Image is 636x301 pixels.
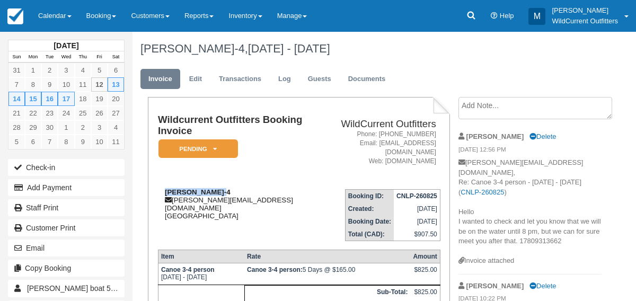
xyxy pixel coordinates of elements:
[91,92,108,106] a: 19
[25,77,41,92] a: 8
[58,51,74,63] th: Wed
[394,228,440,241] td: $907.50
[8,92,25,106] a: 14
[140,69,180,90] a: Invoice
[58,135,74,149] a: 8
[91,106,108,120] a: 26
[8,159,125,176] button: Check-in
[91,51,108,63] th: Fri
[25,92,41,106] a: 15
[394,215,440,228] td: [DATE]
[529,132,556,140] a: Delete
[324,119,436,130] h2: WildCurrent Outfitters
[41,135,58,149] a: 7
[108,120,124,135] a: 4
[58,63,74,77] a: 3
[75,106,91,120] a: 25
[8,240,125,256] button: Email
[91,63,108,77] a: 5
[113,284,123,294] span: 2
[500,12,514,20] span: Help
[461,188,504,196] a: CNLP-260825
[158,263,244,285] td: [DATE] - [DATE]
[345,190,394,203] th: Booking ID:
[25,135,41,149] a: 6
[41,120,58,135] a: 30
[552,16,618,26] p: WildCurrent Outfitters
[8,120,25,135] a: 28
[413,266,437,282] div: $825.00
[8,51,25,63] th: Sun
[8,63,25,77] a: 31
[458,158,602,256] p: [PERSON_NAME][EMAIL_ADDRESS][DOMAIN_NAME], Re: Canoe 3-4 person - [DATE] - [DATE] ( ) Hello I wan...
[528,8,545,25] div: M
[25,106,41,120] a: 22
[75,92,91,106] a: 18
[466,282,524,290] strong: [PERSON_NAME]
[458,145,602,157] em: [DATE] 12:56 PM
[244,286,410,299] th: Sub-Total:
[158,139,238,158] em: Pending
[8,260,125,277] button: Copy Booking
[158,250,244,263] th: Item
[396,192,437,200] strong: CNLP-260825
[300,69,339,90] a: Guests
[8,219,125,236] a: Customer Print
[8,280,125,297] a: [PERSON_NAME] boat 5 2
[8,77,25,92] a: 7
[54,41,78,50] strong: [DATE]
[25,63,41,77] a: 1
[27,284,118,293] span: [PERSON_NAME] boat 5
[161,266,215,273] strong: Canoe 3-4 person
[340,69,394,90] a: Documents
[91,135,108,149] a: 10
[345,202,394,215] th: Created:
[410,250,440,263] th: Amount
[41,63,58,77] a: 2
[211,69,269,90] a: Transactions
[270,69,299,90] a: Log
[58,77,74,92] a: 10
[91,77,108,92] a: 12
[345,228,394,241] th: Total (CAD):
[410,286,440,299] td: $825.00
[58,106,74,120] a: 24
[108,92,124,106] a: 20
[247,266,303,273] strong: Canoe 3-4 person
[58,92,74,106] a: 17
[108,63,124,77] a: 6
[345,215,394,228] th: Booking Date:
[158,114,320,136] h1: Wildcurrent Outfitters Booking Invoice
[25,51,41,63] th: Mon
[324,130,436,166] address: Phone: [PHONE_NUMBER] Email: [EMAIL_ADDRESS][DOMAIN_NAME] Web: [DOMAIN_NAME]
[7,8,23,24] img: checkfront-main-nav-mini-logo.png
[158,139,234,158] a: Pending
[41,106,58,120] a: 23
[75,51,91,63] th: Thu
[181,69,210,90] a: Edit
[108,77,124,92] a: 13
[8,199,125,216] a: Staff Print
[8,106,25,120] a: 21
[41,92,58,106] a: 16
[108,106,124,120] a: 27
[244,250,410,263] th: Rate
[25,120,41,135] a: 29
[108,135,124,149] a: 11
[248,42,330,55] span: [DATE] - [DATE]
[140,42,602,55] h1: [PERSON_NAME]-4,
[75,120,91,135] a: 2
[158,188,320,220] div: [PERSON_NAME][EMAIL_ADDRESS][DOMAIN_NAME] [GEOGRAPHIC_DATA]
[41,51,58,63] th: Tue
[8,135,25,149] a: 5
[41,77,58,92] a: 9
[552,5,618,16] p: [PERSON_NAME]
[466,132,524,140] strong: [PERSON_NAME]
[491,13,498,20] i: Help
[458,256,602,266] div: Invoice attached
[58,120,74,135] a: 1
[75,63,91,77] a: 4
[75,135,91,149] a: 9
[108,51,124,63] th: Sat
[91,120,108,135] a: 3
